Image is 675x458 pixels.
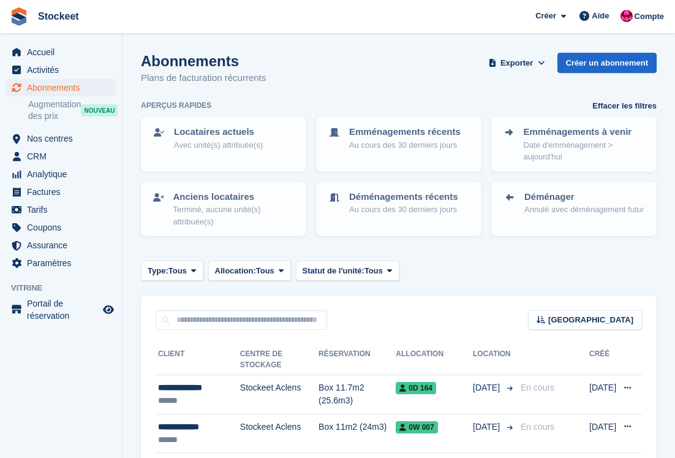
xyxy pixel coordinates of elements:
a: menu [6,183,116,200]
p: Terminé, aucune unité(s) attribuée(s) [173,204,295,227]
span: Exporter [500,57,533,69]
span: En cours [521,422,554,432]
a: Emménagements récents Au cours des 30 derniers jours [317,118,480,158]
span: 0D 164 [396,382,436,394]
a: menu [6,254,116,272]
span: Assurance [27,237,100,254]
span: CRM [27,148,100,165]
a: Déménagements récents Au cours des 30 derniers jours [317,183,480,223]
td: [DATE] [589,375,616,414]
th: Réservation [319,345,396,375]
th: Centre de stockage [240,345,319,375]
th: Allocation [396,345,473,375]
a: Augmentation des prix NOUVEAU [28,98,116,123]
div: NOUVEAU [81,104,118,116]
span: [DATE] [473,381,502,394]
p: Déménager [524,190,644,204]
span: En cours [521,383,554,392]
p: Emménagements à venir [523,125,645,139]
td: Stockeet Aclens [240,414,319,453]
p: Date d'emménagement > aujourd'hui [523,139,645,163]
button: Statut de l'unité: Tous [296,261,399,281]
a: menu [6,79,116,96]
p: Déménagements récents [349,190,458,204]
span: Factures [27,183,100,200]
span: Vitrine [11,282,122,294]
p: Avec unité(s) attribuée(s) [174,139,263,151]
a: Anciens locataires Terminé, aucune unité(s) attribuée(s) [142,183,305,235]
a: menu [6,44,116,61]
a: menu [6,148,116,165]
h6: Aperçus rapides [141,100,211,111]
span: Tarifs [27,201,100,218]
p: Au cours des 30 derniers jours [349,204,458,216]
span: Statut de l'unité: [303,265,364,277]
td: Box 11m2 (24m3) [319,414,396,453]
span: Coupons [27,219,100,236]
a: menu [6,297,116,322]
p: Anciens locataires [173,190,295,204]
a: menu [6,166,116,183]
th: Client [156,345,240,375]
a: menu [6,61,116,78]
td: [DATE] [589,414,616,453]
span: Aide [592,10,609,22]
span: Accueil [27,44,100,61]
span: 0W 007 [396,421,437,433]
span: [GEOGRAPHIC_DATA] [548,314,633,326]
h1: Abonnements [141,53,266,69]
a: Déménager Annulé avec déménagement futur [492,183,655,223]
span: Compte [635,10,664,23]
p: Au cours des 30 derniers jours [349,139,461,151]
a: menu [6,237,116,254]
a: Effacer les filtres [592,100,657,112]
span: [DATE] [473,421,502,433]
a: Boutique d'aperçu [101,302,116,317]
td: Box 11.7m2 (25.6m3) [319,375,396,414]
span: Portail de réservation [27,297,100,322]
a: Créer un abonnement [557,53,657,73]
a: Stockeet [33,6,84,26]
p: Emménagements récents [349,125,461,139]
a: menu [6,130,116,147]
span: Augmentation des prix [28,99,81,122]
span: Tous [256,265,274,277]
span: Tous [364,265,383,277]
a: menu [6,201,116,218]
button: Allocation: Tous [208,261,291,281]
span: Tous [168,265,187,277]
p: Plans de facturation récurrents [141,71,266,85]
span: Paramètres [27,254,100,272]
span: Abonnements [27,79,100,96]
td: Stockeet Aclens [240,375,319,414]
span: Nos centres [27,130,100,147]
span: Analytique [27,166,100,183]
button: Type: Tous [141,261,203,281]
span: Créer [535,10,556,22]
th: Location [473,345,516,375]
p: Annulé avec déménagement futur [524,204,644,216]
th: Créé [589,345,616,375]
img: Valentin BURDET [620,10,633,22]
a: Locataires actuels Avec unité(s) attribuée(s) [142,118,305,158]
span: Type: [148,265,168,277]
span: Activités [27,61,100,78]
button: Exporter [486,53,548,73]
p: Locataires actuels [174,125,263,139]
span: Allocation: [215,265,256,277]
img: stora-icon-8386f47178a22dfd0bd8f6a31ec36ba5ce8667c1dd55bd0f319d3a0aa187defe.svg [10,7,28,26]
a: menu [6,219,116,236]
a: Emménagements à venir Date d'emménagement > aujourd'hui [492,118,655,170]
